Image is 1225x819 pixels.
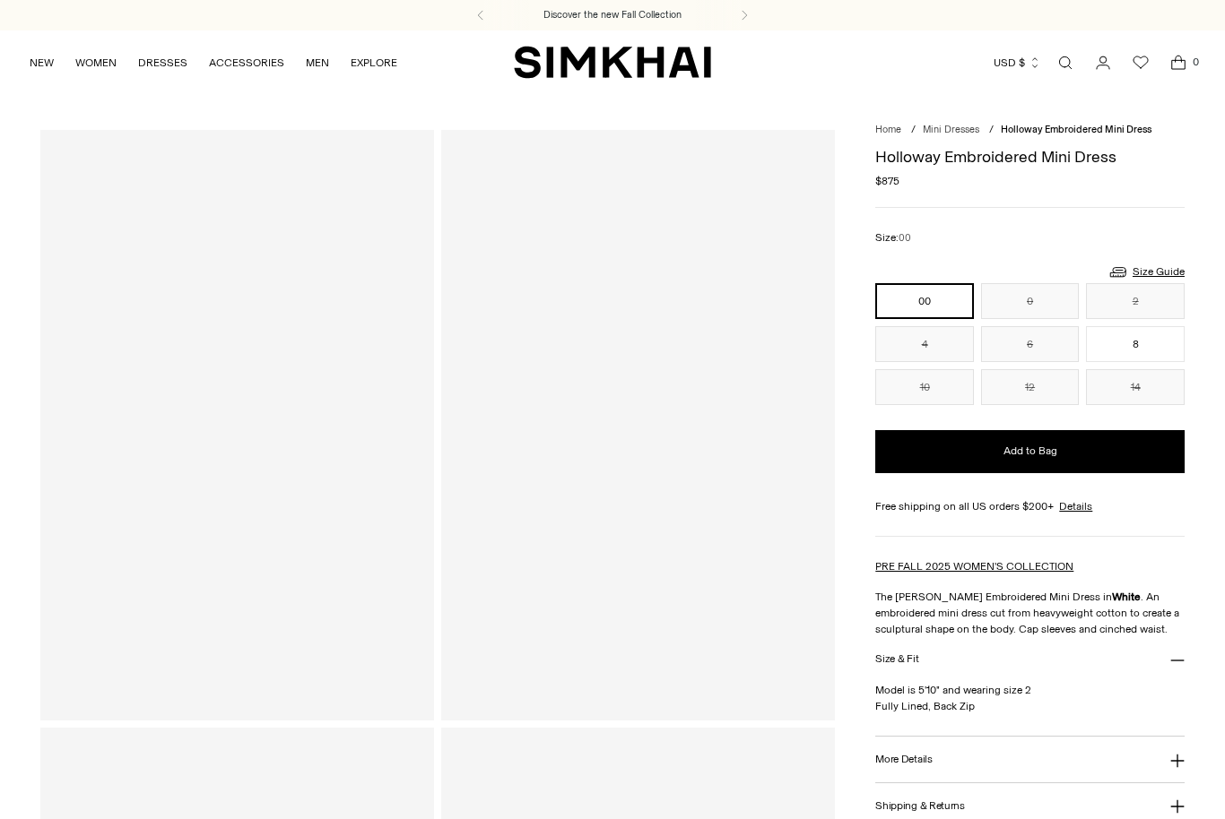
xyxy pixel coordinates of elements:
button: 12 [981,369,1080,405]
div: / [989,123,994,138]
button: USD $ [994,43,1041,82]
a: NEW [30,43,54,82]
button: 6 [981,326,1080,362]
a: Holloway Embroidered Mini Dress [40,130,434,720]
a: Home [875,124,901,135]
button: 14 [1086,369,1185,405]
span: 00 [899,232,911,244]
span: Holloway Embroidered Mini Dress [1001,124,1151,135]
button: 10 [875,369,974,405]
button: Size & Fit [875,637,1185,683]
button: 8 [1086,326,1185,362]
span: 0 [1187,54,1203,70]
h3: More Details [875,754,932,765]
div: / [911,123,916,138]
p: Model is 5'10" and wearing size 2 Fully Lined, Back Zip [875,682,1185,714]
a: EXPLORE [351,43,397,82]
p: The [PERSON_NAME] Embroidered Mini Dress in . An embroidered mini dress cut from heavyweight cott... [875,589,1185,637]
a: DRESSES [138,43,187,82]
button: More Details [875,737,1185,782]
a: Holloway Embroidered Mini Dress [441,130,835,720]
a: PRE FALL 2025 WOMEN'S COLLECTION [875,560,1073,573]
span: Add to Bag [1003,444,1057,459]
button: 00 [875,283,974,319]
button: Add to Bag [875,430,1185,473]
h3: Size & Fit [875,653,918,665]
h1: Holloway Embroidered Mini Dress [875,149,1185,165]
a: WOMEN [75,43,117,82]
button: 4 [875,326,974,362]
nav: breadcrumbs [875,123,1185,138]
a: Discover the new Fall Collection [543,8,682,22]
a: Details [1059,498,1092,514]
a: Open cart modal [1160,45,1196,81]
label: Size: [875,229,911,246]
a: Mini Dresses [923,124,979,135]
h3: Shipping & Returns [875,800,965,812]
button: 2 [1086,283,1185,319]
a: SIMKHAI [514,45,711,80]
a: Wishlist [1123,45,1159,81]
span: $875 [875,173,899,189]
a: MEN [306,43,329,82]
strong: White [1112,591,1141,603]
a: Size Guide [1108,261,1185,283]
a: ACCESSORIES [209,43,284,82]
a: Open search modal [1047,45,1083,81]
div: Free shipping on all US orders $200+ [875,498,1185,514]
a: Go to the account page [1085,45,1121,81]
button: 0 [981,283,1080,319]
